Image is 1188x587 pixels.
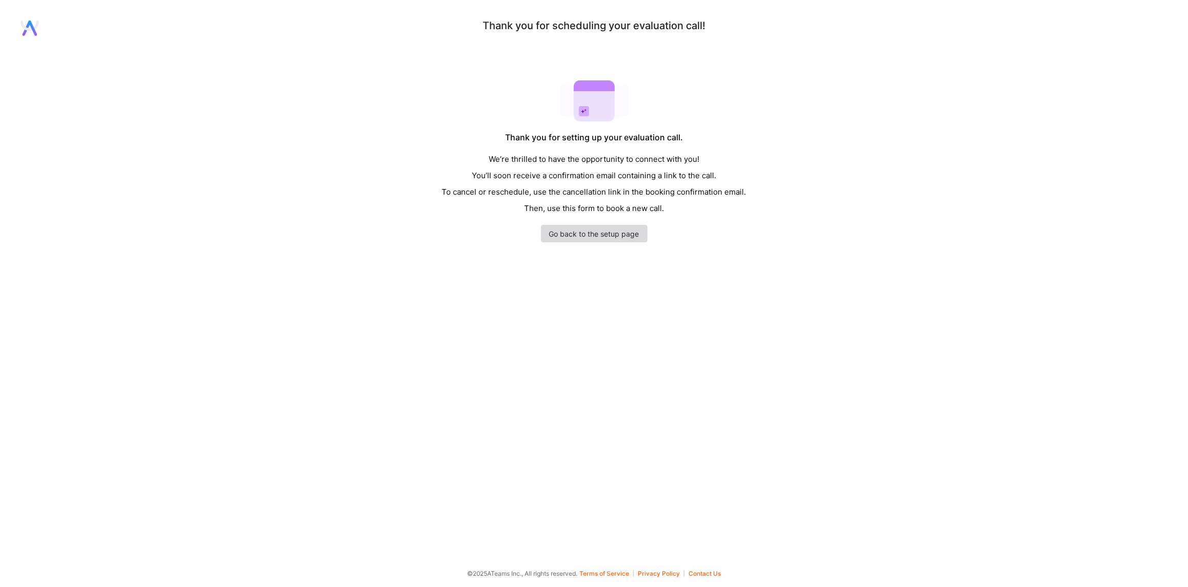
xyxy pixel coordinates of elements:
[638,570,684,577] button: Privacy Policy
[689,570,721,577] button: Contact Us
[505,132,683,143] div: Thank you for setting up your evaluation call.
[467,568,577,579] span: © 2025 ATeams Inc., All rights reserved.
[579,570,634,577] button: Terms of Service
[442,151,746,217] div: We’re thrilled to have the opportunity to connect with you! You’ll soon receive a confirmation em...
[541,225,648,242] a: Go back to the setup page
[483,20,705,31] div: Thank you for scheduling your evaluation call!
